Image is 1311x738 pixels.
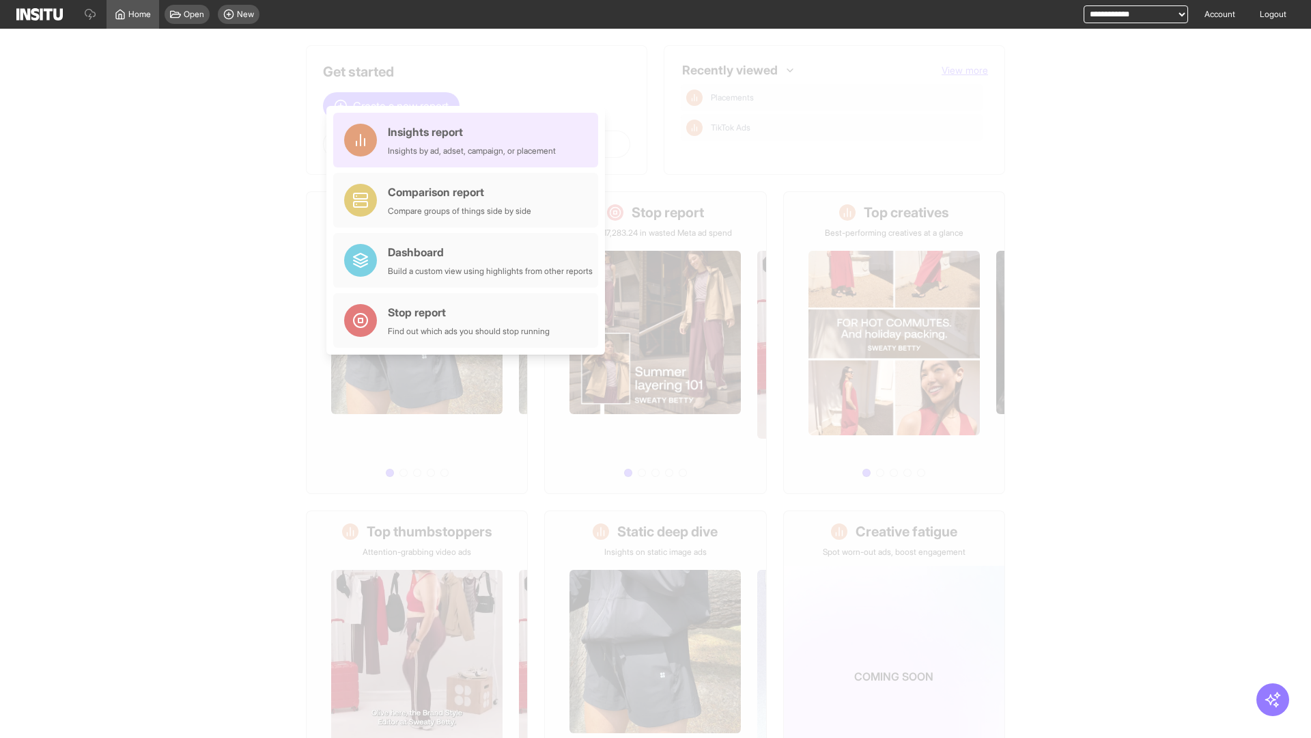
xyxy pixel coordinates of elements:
[388,124,556,140] div: Insights report
[184,9,204,20] span: Open
[388,206,531,217] div: Compare groups of things side by side
[388,146,556,156] div: Insights by ad, adset, campaign, or placement
[128,9,151,20] span: Home
[237,9,254,20] span: New
[388,244,593,260] div: Dashboard
[388,326,550,337] div: Find out which ads you should stop running
[16,8,63,20] img: Logo
[388,304,550,320] div: Stop report
[388,266,593,277] div: Build a custom view using highlights from other reports
[388,184,531,200] div: Comparison report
